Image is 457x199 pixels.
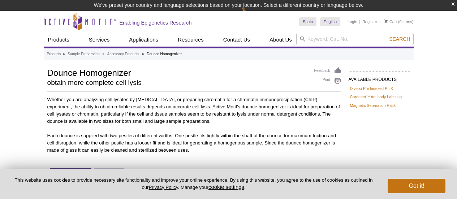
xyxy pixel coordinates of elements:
a: Diversi-Phi Indexed PhiX [350,85,393,92]
h2: obtain more complete cell lysis [47,79,307,86]
li: Dounce Homogenizer [147,52,182,56]
a: Services [85,33,114,47]
input: Keyword, Cat. No. [296,33,414,45]
h1: Dounce Homogenizer [47,67,307,78]
img: Change Here [241,5,260,22]
p: Each dounce is supplied with two pestles of different widths. One pestle fits tightly within the ... [47,132,341,154]
a: Print [314,77,341,85]
img: Your Cart [384,20,388,23]
p: This website uses cookies to provide necessary site functionality and improve your online experie... [12,177,376,191]
a: Contact Us [219,33,254,47]
a: Cart [384,19,397,24]
button: cookie settings [208,184,244,190]
a: Privacy Policy [148,185,178,190]
a: Register [362,19,377,24]
a: Magnetic Separation Rack [350,102,396,109]
a: Products [44,33,74,47]
button: Got it! [388,179,445,193]
a: Chromeo™ Antibody Labeling [350,94,402,100]
a: Feedback [314,67,341,75]
li: (0 items) [384,17,414,26]
a: About Us [265,33,296,47]
h2: AVAILABLE PRODUCTS [349,71,410,84]
a: Applications [125,33,163,47]
h2: Enabling Epigenetics Research [120,20,192,26]
a: English [320,17,340,26]
a: Spain [299,17,316,26]
a: Login [348,19,357,24]
span: Search [389,36,410,42]
button: Search [387,36,412,42]
li: | [359,17,361,26]
a: Sample Preparation [68,51,99,57]
a: Resources [173,33,208,47]
li: » [142,52,144,56]
li: » [63,52,65,56]
a: Products [47,51,61,57]
a: Accessory Products [107,51,139,57]
li: » [102,52,104,56]
p: Whether you are analyzing cell lysates by [MEDICAL_DATA], or preparing chromatin for a chromatin ... [47,96,341,125]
